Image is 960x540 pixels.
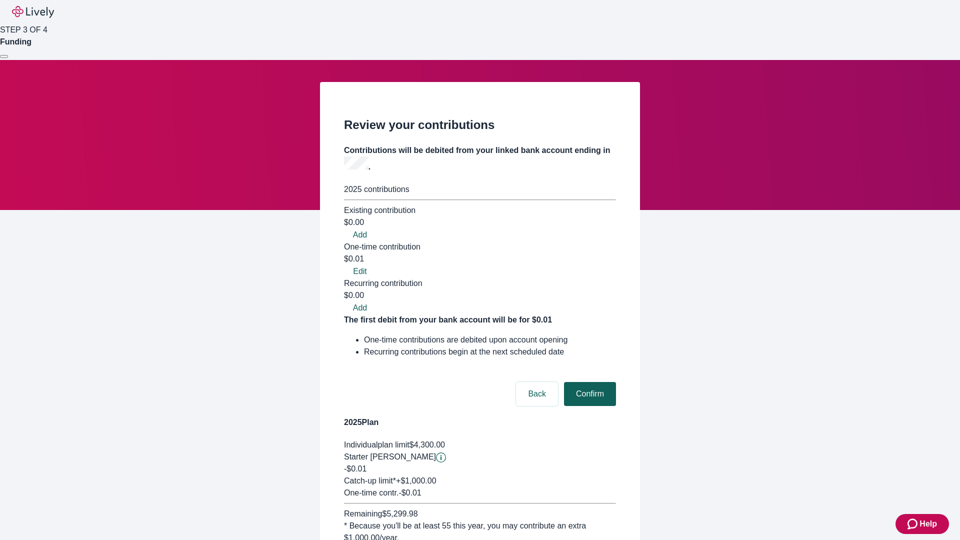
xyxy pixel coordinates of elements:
div: $0.00 [344,289,616,301]
button: Add [344,302,376,314]
strong: The first debit from your bank account will be for $0.01 [344,315,552,324]
span: -$0.01 [344,464,366,473]
span: $4,300.00 [409,440,445,449]
button: Back [516,382,558,406]
span: Catch-up limit* [344,476,396,485]
span: Help [919,518,937,530]
h4: 2025 Plan [344,416,616,428]
button: Add [344,229,376,241]
span: + $1,000.00 [396,476,436,485]
li: One-time contributions are debited upon account opening [364,334,616,346]
div: 2025 contributions [344,183,616,195]
div: One-time contribution [344,241,616,253]
h2: Review your contributions [344,116,616,134]
span: $5,299.98 [382,509,417,518]
div: $0.01 [344,253,616,265]
button: Lively will contribute $0.01 to establish your account [436,452,446,462]
button: Edit [344,265,376,277]
img: Lively [12,6,54,18]
button: Zendesk support iconHelp [895,514,949,534]
svg: Starter penny details [436,452,446,462]
svg: Zendesk support icon [907,518,919,530]
h4: Contributions will be debited from your linked bank account ending in . [344,144,616,173]
span: One-time contr. [344,488,398,497]
div: Existing contribution [344,204,616,216]
div: $0.00 [344,216,616,228]
button: Confirm [564,382,616,406]
li: Recurring contributions begin at the next scheduled date [364,346,616,358]
span: Individual plan limit [344,440,409,449]
span: Remaining [344,509,382,518]
div: Recurring contribution [344,277,616,289]
span: - $0.01 [398,488,421,497]
span: Starter [PERSON_NAME] [344,452,436,461]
